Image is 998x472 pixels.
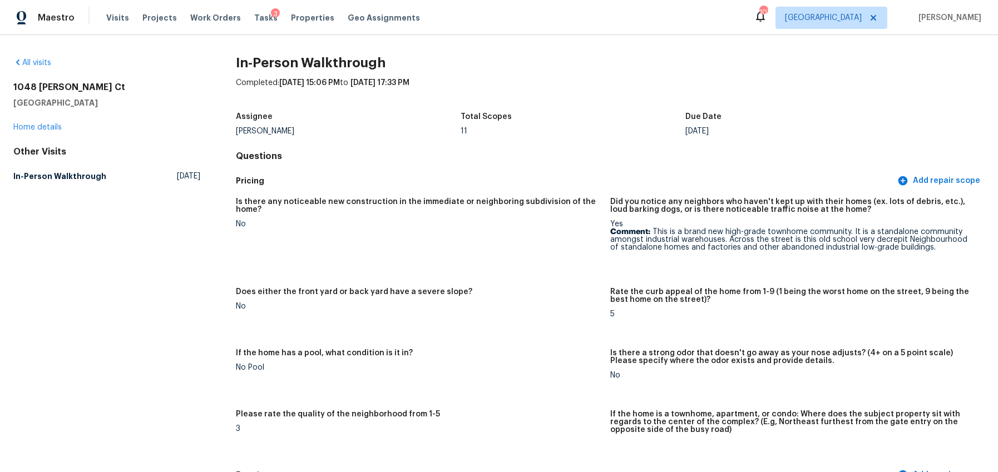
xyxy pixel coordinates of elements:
[13,59,51,67] a: All visits
[610,371,976,379] div: No
[685,127,910,135] div: [DATE]
[610,349,976,365] h5: Is there a strong odor that doesn't go away as your nose adjusts? (4+ on a 5 point scale) Please ...
[13,166,200,186] a: In-Person Walkthrough[DATE]
[785,12,862,23] span: [GEOGRAPHIC_DATA]
[38,12,75,23] span: Maestro
[236,364,601,371] div: No Pool
[13,82,200,93] h2: 1048 [PERSON_NAME] Ct
[236,198,601,213] h5: Is there any noticeable new construction in the immediate or neighboring subdivision of the home?
[236,410,440,418] h5: Please rate the quality of the neighborhood from 1-5
[895,171,985,191] button: Add repair scope
[236,302,601,310] div: No
[685,113,722,121] h5: Due Date
[236,113,273,121] h5: Assignee
[106,12,129,23] span: Visits
[236,175,895,187] h5: Pricing
[236,127,461,135] div: [PERSON_NAME]
[236,425,601,433] div: 3
[236,151,985,162] h4: Questions
[254,14,278,22] span: Tasks
[13,123,62,131] a: Home details
[610,288,976,304] h5: Rate the curb appeal of the home from 1-9 (1 being the worst home on the street, 9 being the best...
[236,288,472,296] h5: Does either the front yard or back yard have a severe slope?
[291,12,334,23] span: Properties
[348,12,420,23] span: Geo Assignments
[13,97,200,108] h5: [GEOGRAPHIC_DATA]
[610,228,976,251] p: This is a brand new high-grade townhome community. It is a standalone community amongst industria...
[142,12,177,23] span: Projects
[461,113,512,121] h5: Total Scopes
[350,79,409,87] span: [DATE] 17:33 PM
[610,310,976,318] div: 5
[279,79,340,87] span: [DATE] 15:06 PM
[610,198,976,213] h5: Did you notice any neighbors who haven't kept up with their homes (ex. lots of debris, etc.), lou...
[190,12,241,23] span: Work Orders
[610,220,976,251] div: Yes
[236,77,985,106] div: Completed: to
[461,127,685,135] div: 11
[236,57,985,68] h2: In-Person Walkthrough
[177,171,200,182] span: [DATE]
[759,7,767,18] div: 107
[271,8,280,19] div: 3
[13,146,200,157] div: Other Visits
[914,12,981,23] span: [PERSON_NAME]
[236,220,601,228] div: No
[236,349,413,357] h5: If the home has a pool, what condition is it in?
[13,171,106,182] h5: In-Person Walkthrough
[610,410,976,434] h5: If the home is a townhome, apartment, or condo: Where does the subject property sit with regards ...
[610,228,650,236] b: Comment:
[900,174,980,188] span: Add repair scope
